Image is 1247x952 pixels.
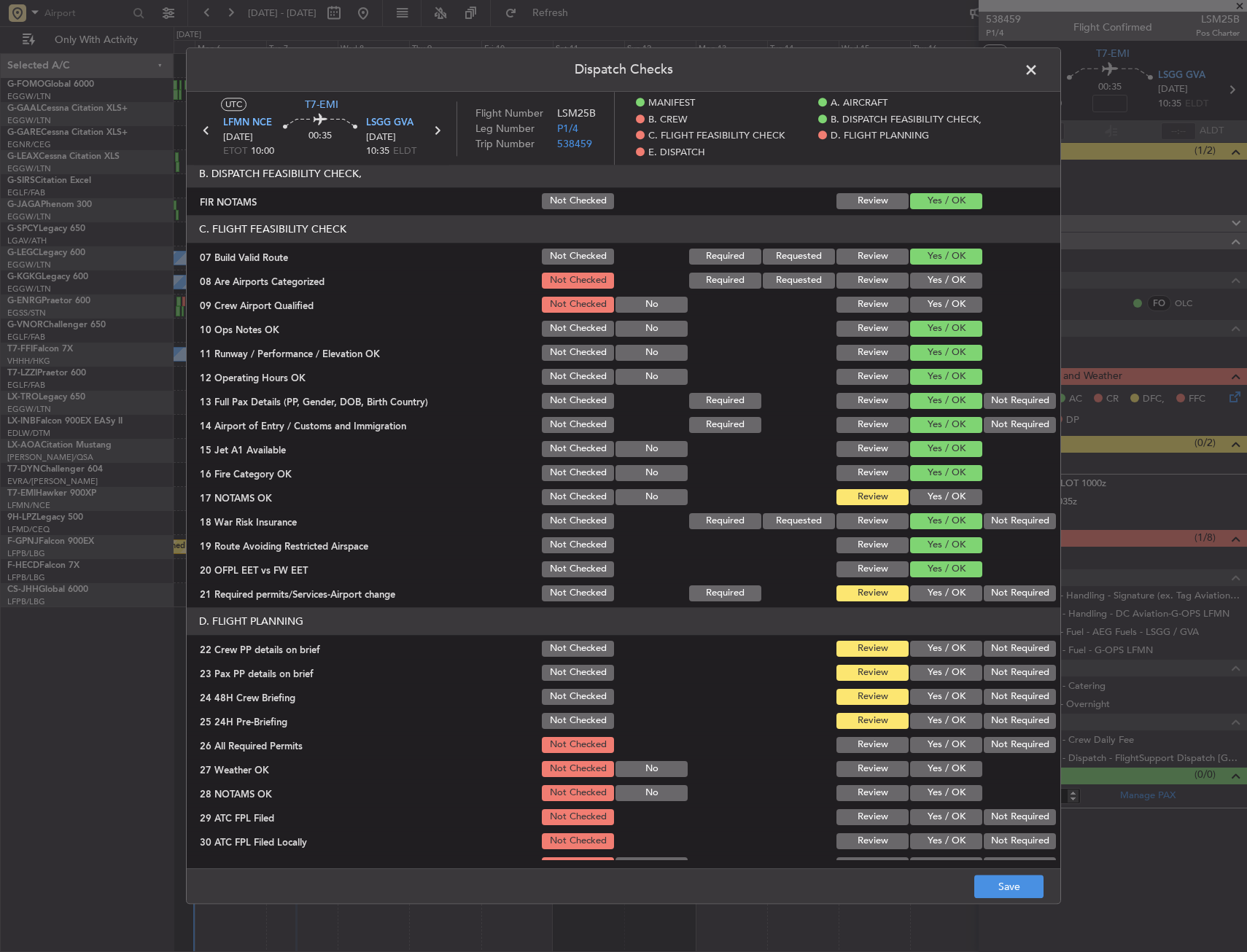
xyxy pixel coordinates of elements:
button: Yes / OK [910,665,982,681]
button: Yes / OK [910,369,982,385]
button: Yes / OK [910,641,982,657]
button: Save [974,875,1044,899]
button: Yes / OK [910,785,982,801]
button: Yes / OK [910,465,982,481]
button: Not Required [984,857,1056,873]
button: Yes / OK [910,857,982,873]
button: Yes / OK [910,441,982,457]
button: Not Required [984,417,1056,433]
button: Not Required [984,689,1056,705]
button: Not Required [984,641,1056,657]
button: Not Required [984,393,1056,409]
button: Yes / OK [910,273,982,289]
button: Not Required [984,833,1056,849]
button: Yes / OK [910,193,982,209]
button: Yes / OK [910,249,982,265]
button: Not Required [984,665,1056,681]
button: Yes / OK [910,489,982,505]
button: Yes / OK [910,393,982,409]
button: Yes / OK [910,513,982,529]
button: Yes / OK [910,297,982,313]
button: Yes / OK [910,537,982,553]
button: Yes / OK [910,713,982,729]
button: Yes / OK [910,737,982,753]
button: Not Required [984,809,1056,825]
button: Not Required [984,737,1056,753]
button: Not Required [984,513,1056,529]
button: Not Required [984,713,1056,729]
button: Yes / OK [910,833,982,849]
button: Yes / OK [910,321,982,337]
header: Dispatch Checks [187,48,1060,92]
button: Yes / OK [910,345,982,361]
button: Yes / OK [910,561,982,577]
button: Yes / OK [910,417,982,433]
button: Not Required [984,585,1056,601]
button: Yes / OK [910,761,982,777]
button: Yes / OK [910,585,982,601]
span: B. DISPATCH FEASIBILITY CHECK, [831,113,982,128]
button: Yes / OK [910,809,982,825]
button: Yes / OK [910,689,982,705]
